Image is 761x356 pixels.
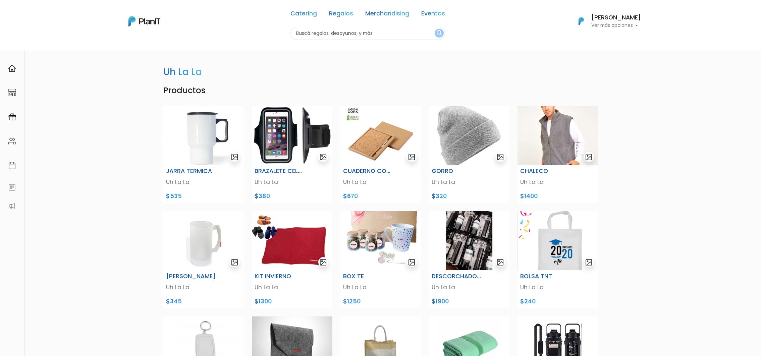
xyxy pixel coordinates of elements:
[8,113,16,121] img: campaigns-02234683943229c281be62815700db0a1741e53638e28bf9629b52c665b00959.svg
[166,273,216,280] h6: [PERSON_NAME]
[520,297,536,305] span: $240
[8,137,16,145] img: people-662611757002400ad9ed0e3c099ab2801c6687ba6c219adb57efc949bc21e19d.svg
[8,88,16,97] img: marketplace-4ceaa7011d94191e9ded77b95e3339b90024bf715f7c57f8cf31f2d8c509eaba.svg
[518,211,598,270] img: WhatsApp_Image_2023-05-12_at_16.54.55.jpeg
[159,211,248,308] a: gallery-light [PERSON_NAME] Uh La La $345
[8,162,16,170] img: calendar-87d922413cdce8b2cf7b7f5f62616a5cf9e4887200fb71536465627b3292af00.svg
[432,178,507,186] p: Uh La La
[585,153,593,161] img: gallery-light
[437,30,442,37] img: search_button-432b6d5273f82d61273b3651a40e1bd1b912527efae98b1b7a1b2c0702e16a8d.svg
[336,106,425,203] a: gallery-light CUADERNO CORCHO Uh La La $670
[520,192,538,200] span: $1400
[520,273,570,280] h6: BOLSA TNT
[336,211,425,308] a: gallery-light BOX TE Uh La La $1250
[8,64,16,72] img: home-e721727adea9d79c4d83392d1f703f7f8bce08238fde08b1acbfd93340b81755.svg
[432,273,482,280] h6: DESCORCHADOR + VINO
[340,211,421,270] img: db9af621-3596-4823-9ee9-c90c47977cc9-Photoroom.jpg
[574,14,589,28] img: PlanIt Logo
[255,192,270,200] span: $380
[343,273,393,280] h6: BOX TE
[290,11,317,19] a: Catering
[166,192,182,200] span: $535
[163,106,244,165] img: WhatsApp_Image_2023-06-26_at_17.05.32.jpeg
[319,153,327,161] img: gallery-light
[163,211,244,270] img: WhatsApp_Image_2023-06-23_at_13.41.30.jpg
[520,283,595,292] p: Uh La La
[432,168,482,175] h6: GORRO
[513,211,602,308] a: gallery-light BOLSA TNT Uh La La $240
[343,178,418,186] p: Uh La La
[425,106,513,203] a: gallery-light GORRO Uh La La $320
[432,192,447,200] span: $320
[343,283,418,292] p: Uh La La
[343,297,361,305] span: $1250
[290,27,445,40] input: Buscá regalos, desayunos, y más
[520,168,570,175] h6: CHALECO
[8,183,16,191] img: feedback-78b5a0c8f98aac82b08bfc38622c3050aee476f2c9584af64705fc4e61158814.svg
[248,211,336,308] a: gallery-light KIT INVIERNO Uh La La $1300
[166,168,216,175] h6: JARRA TERMICA
[408,153,416,161] img: gallery-light
[429,106,509,165] img: WhatsApp_Image_2023-06-15_at_14.00.02.jpeg
[343,192,358,200] span: $670
[255,168,305,175] h6: BRAZALETE CELULAR
[128,16,160,26] img: PlanIt Logo
[166,178,241,186] p: Uh La La
[166,297,182,305] span: $345
[252,106,332,165] img: bralete.jpeg
[255,273,305,280] h6: KIT INVIERNO
[570,12,641,30] button: PlanIt Logo [PERSON_NAME] Ver más opciones
[496,258,504,266] img: gallery-light
[8,202,16,210] img: partners-52edf745621dab592f3b2c58e3bca9d71375a7ef29c3b500c9f145b62cc070d4.svg
[591,15,641,21] h6: [PERSON_NAME]
[429,211,509,270] img: Dise%C3%B1o_sin_t%C3%ADtulo_-_2024-12-10T101138.861.png
[319,258,327,266] img: gallery-light
[432,297,449,305] span: $1900
[166,283,241,292] p: Uh La La
[421,11,445,19] a: Eventos
[255,297,272,305] span: $1300
[231,258,238,266] img: gallery-light
[432,283,507,292] p: Uh La La
[591,23,641,28] p: Ver más opciones
[159,86,602,96] h4: Productos
[329,11,353,19] a: Regalos
[255,178,330,186] p: Uh La La
[252,211,332,270] img: 97CA23AF-8C76-463B-AFCF-4CACEE54A723.jpeg
[255,283,330,292] p: Uh La La
[585,258,593,266] img: gallery-light
[520,178,595,186] p: Uh La La
[408,258,416,266] img: gallery-light
[425,211,513,308] a: gallery-light DESCORCHADOR + VINO Uh La La $1900
[340,106,421,165] img: WhatsApp_Image_2024-09-12_at_15.49.48__1_.jpeg
[231,153,238,161] img: gallery-light
[496,153,504,161] img: gallery-light
[159,106,248,203] a: gallery-light JARRA TERMICA Uh La La $535
[248,106,336,203] a: gallery-light BRAZALETE CELULAR Uh La La $380
[518,106,598,165] img: WhatsApp_Image_2023-06-15_at_13.51.21.jpeg
[365,11,409,19] a: Merchandising
[513,106,602,203] a: gallery-light CHALECO Uh La La $1400
[343,168,393,175] h6: CUADERNO CORCHO
[163,66,202,78] h3: Uh La La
